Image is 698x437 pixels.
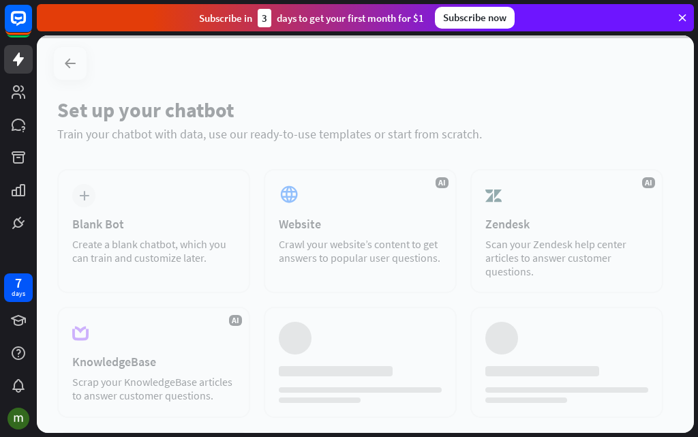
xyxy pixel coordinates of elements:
[15,277,22,289] div: 7
[12,289,25,299] div: days
[4,273,33,302] a: 7 days
[258,9,271,27] div: 3
[199,9,424,27] div: Subscribe in days to get your first month for $1
[435,7,515,29] div: Subscribe now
